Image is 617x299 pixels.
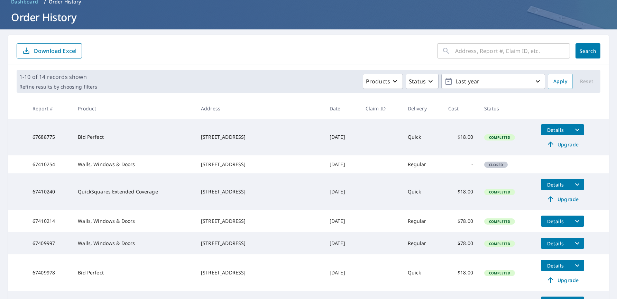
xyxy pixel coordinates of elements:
div: [STREET_ADDRESS] [201,240,319,247]
a: Upgrade [541,274,584,286]
span: Details [545,262,566,269]
a: Upgrade [541,139,584,150]
td: 67409997 [27,232,72,254]
button: detailsBtn-67409978 [541,260,570,271]
td: 67688775 [27,119,72,155]
button: detailsBtn-67688775 [541,124,570,135]
td: $78.00 [443,210,479,232]
button: detailsBtn-67410214 [541,216,570,227]
p: 1-10 of 14 records shown [19,73,97,81]
span: Apply [553,77,567,86]
th: Delivery [402,98,443,119]
span: Upgrade [545,195,580,203]
button: Download Excel [17,43,82,58]
th: Status [479,98,535,119]
button: detailsBtn-67410240 [541,179,570,190]
th: Product [72,98,195,119]
td: [DATE] [324,119,360,155]
p: Download Excel [34,47,76,55]
td: Quick [402,254,443,291]
span: Completed [485,135,514,140]
td: $18.00 [443,119,479,155]
td: 67410214 [27,210,72,232]
td: 67410240 [27,173,72,210]
span: Completed [485,271,514,275]
p: Products [366,77,390,85]
span: Details [545,218,566,225]
button: filesDropdownBtn-67410240 [570,179,584,190]
td: Walls, Windows & Doors [72,232,195,254]
div: [STREET_ADDRESS] [201,218,319,225]
p: Refine results by choosing filters [19,84,97,90]
button: Apply [548,74,573,89]
td: [DATE] [324,254,360,291]
td: Quick [402,119,443,155]
span: Search [581,48,595,54]
input: Address, Report #, Claim ID, etc. [455,41,570,61]
td: - [443,155,479,173]
th: Cost [443,98,479,119]
div: [STREET_ADDRESS] [201,269,319,276]
td: Walls, Windows & Doors [72,155,195,173]
button: detailsBtn-67409997 [541,238,570,249]
td: Bid Perfect [72,119,195,155]
td: Quick [402,173,443,210]
td: $18.00 [443,254,479,291]
p: Status [409,77,426,85]
div: [STREET_ADDRESS] [201,188,319,195]
td: Regular [402,155,443,173]
h1: Order History [8,10,609,24]
span: Details [545,181,566,188]
span: Upgrade [545,276,580,284]
p: Last year [453,75,534,88]
div: [STREET_ADDRESS] [201,161,319,168]
td: Walls, Windows & Doors [72,210,195,232]
td: $78.00 [443,232,479,254]
button: Status [406,74,439,89]
span: Completed [485,190,514,194]
button: filesDropdownBtn-67410214 [570,216,584,227]
th: Report # [27,98,72,119]
th: Claim ID [360,98,402,119]
button: Products [363,74,403,89]
span: Upgrade [545,140,580,148]
th: Date [324,98,360,119]
td: [DATE] [324,155,360,173]
button: Last year [441,74,545,89]
button: filesDropdownBtn-67688775 [570,124,584,135]
td: [DATE] [324,210,360,232]
span: Closed [485,162,507,167]
a: Upgrade [541,193,584,205]
td: $18.00 [443,173,479,210]
span: Details [545,127,566,133]
div: [STREET_ADDRESS] [201,134,319,141]
span: Completed [485,219,514,224]
span: Completed [485,241,514,246]
td: QuickSquares Extended Coverage [72,173,195,210]
span: Details [545,240,566,247]
td: 67409978 [27,254,72,291]
button: Search [575,43,600,58]
td: Regular [402,210,443,232]
td: Regular [402,232,443,254]
td: 67410254 [27,155,72,173]
td: [DATE] [324,232,360,254]
td: Bid Perfect [72,254,195,291]
button: filesDropdownBtn-67409978 [570,260,584,271]
td: [DATE] [324,173,360,210]
button: filesDropdownBtn-67409997 [570,238,584,249]
th: Address [195,98,324,119]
